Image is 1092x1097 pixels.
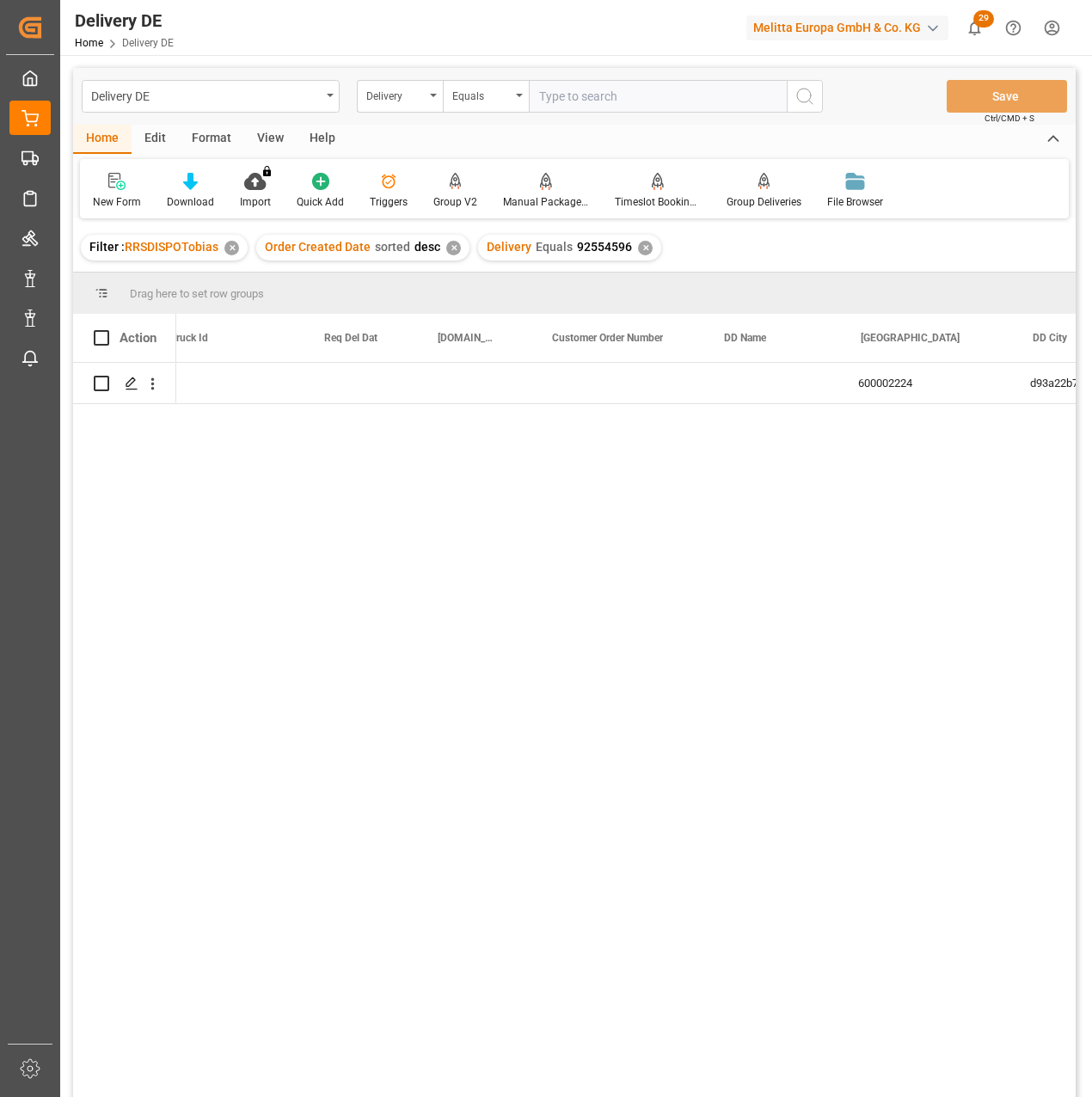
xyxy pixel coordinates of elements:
div: Home [73,125,132,154]
button: show 29 new notifications [955,9,994,47]
a: Home [75,37,103,49]
div: New Form [93,194,141,210]
span: Ctrl/CMD + S [985,112,1034,125]
span: Customer Order Number [552,332,663,344]
span: Order Created Date [265,240,371,254]
span: Equals [536,240,573,254]
div: Manual Package TypeDetermination [503,194,589,210]
span: [GEOGRAPHIC_DATA] [861,332,960,344]
div: Help [297,125,348,154]
button: Melitta Europa GmbH & Co. KG [746,11,955,44]
div: Download [167,194,214,210]
span: 29 [973,10,994,28]
span: sorted [375,240,410,254]
span: Truck Id [170,332,208,344]
div: Action [120,330,156,346]
button: Save [947,80,1067,113]
div: Delivery DE [91,84,321,106]
span: Drag here to set row groups [130,287,264,300]
span: DD Name [724,332,766,344]
span: Req Del Dat [324,332,377,344]
input: Type to search [529,80,787,113]
button: open menu [357,80,443,113]
div: Equals [452,84,511,104]
div: Triggers [370,194,408,210]
div: Delivery [366,84,425,104]
span: RRSDISPOTobias [125,240,218,254]
div: File Browser [827,194,883,210]
div: Edit [132,125,179,154]
span: DD City [1033,332,1067,344]
span: Delivery [487,240,531,254]
span: Filter : [89,240,125,254]
div: Quick Add [297,194,344,210]
span: [DOMAIN_NAME] Dat [438,332,495,344]
div: Press SPACE to select this row. [73,363,176,404]
button: open menu [443,80,529,113]
button: open menu [82,80,340,113]
div: Melitta Europa GmbH & Co. KG [746,15,948,40]
div: Group Deliveries [727,194,801,210]
span: 92554596 [577,240,632,254]
span: desc [414,240,440,254]
div: Timeslot Booking Report [615,194,701,210]
div: ✕ [446,241,461,255]
div: Group V2 [433,194,477,210]
button: Help Center [994,9,1033,47]
div: View [244,125,297,154]
div: Format [179,125,244,154]
div: 600002224 [837,363,1009,403]
button: search button [787,80,823,113]
div: ✕ [224,241,239,255]
div: ✕ [638,241,653,255]
div: Delivery DE [75,8,174,34]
